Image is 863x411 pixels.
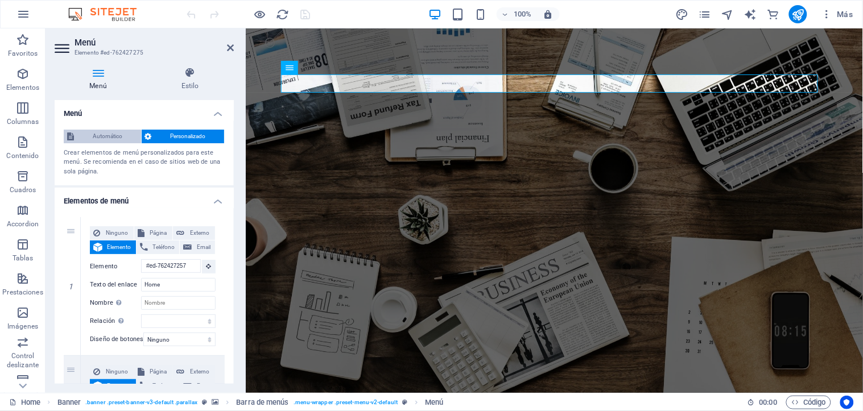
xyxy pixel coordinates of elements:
img: Editor Logo [65,7,151,21]
p: Contenido [6,151,39,160]
span: Externo [188,365,212,379]
h3: Elemento #ed-762427275 [75,48,211,58]
button: publish [789,5,807,23]
button: Personalizado [142,130,225,143]
span: Código [791,396,826,409]
button: Página [134,226,173,240]
i: Publicar [792,8,805,21]
span: Haz clic para seleccionar y doble clic para editar [236,396,288,409]
button: commerce [766,7,780,21]
span: Email [195,240,212,254]
em: 1 [63,282,79,291]
button: Página [134,365,173,379]
p: Columnas [7,117,39,126]
i: Este elemento es un preajuste personalizable [402,399,407,405]
i: Este elemento es un preajuste personalizable [202,399,207,405]
i: Este elemento contiene un fondo [212,399,218,405]
span: Externo [188,226,212,240]
div: Crear elementos de menú personalizados para este menú. Se recomienda en el caso de sitios web de ... [64,148,225,177]
span: Elemento [106,240,133,254]
i: Volver a cargar página [276,8,290,21]
button: Email [180,240,215,254]
span: Haz clic para seleccionar y doble clic para editar [57,396,81,409]
button: Código [786,396,831,409]
p: Cuadros [10,185,36,194]
span: Página [148,365,170,379]
span: Email [195,379,212,393]
span: Ninguno [104,365,130,379]
label: Relación [90,314,141,328]
a: Haz clic para cancelar la selección y doble clic para abrir páginas [9,396,40,409]
button: Automático [64,130,141,143]
button: Teléfono [137,379,180,393]
button: design [675,7,689,21]
button: Elemento [90,240,136,254]
span: Haz clic para seleccionar y doble clic para editar [425,396,443,409]
h4: Estilo [146,67,234,91]
h4: Menú [55,100,234,121]
input: Nombre [141,296,216,310]
button: reload [276,7,290,21]
h4: Elementos de menú [55,188,234,208]
button: 100% [497,7,537,21]
span: 00 00 [759,396,777,409]
input: Texto del enlace... [141,278,216,292]
span: Teléfono [151,240,176,254]
p: Elementos [6,83,39,92]
label: Elemento [90,260,141,273]
label: Texto del enlace [90,278,141,292]
span: Elemento [106,379,133,393]
h2: Menú [75,38,234,48]
span: Automático [77,130,138,143]
i: Navegador [721,8,734,21]
span: : [767,398,769,406]
button: Ninguno [90,226,134,240]
button: pages [698,7,712,21]
span: . menu-wrapper .preset-menu-v2-default [294,396,398,409]
span: Página [148,226,170,240]
nav: breadcrumb [57,396,444,409]
label: Nombre [90,296,141,310]
span: Ninguno [104,226,130,240]
p: Prestaciones [2,288,43,297]
button: Más [816,5,858,23]
button: Elemento [90,379,136,393]
button: Externo [173,365,215,379]
button: Ninguno [90,365,134,379]
i: AI Writer [744,8,757,21]
input: Ningún elemento seleccionado [141,259,201,273]
button: Usercentrics [840,396,854,409]
button: navigator [721,7,734,21]
i: Diseño (Ctrl+Alt+Y) [676,8,689,21]
h4: Menú [55,67,146,91]
button: Teléfono [137,240,180,254]
label: Diseño de botones [90,333,143,346]
i: Al redimensionar, ajustar el nivel de zoom automáticamente para ajustarse al dispositivo elegido. [543,9,554,19]
i: Páginas (Ctrl+Alt+S) [699,8,712,21]
p: Accordion [7,219,39,229]
p: Tablas [13,254,34,263]
h6: 100% [514,7,532,21]
p: Favoritos [8,49,38,58]
span: . banner .preset-banner-v3-default .parallax [85,396,197,409]
span: Teléfono [151,379,176,393]
p: Imágenes [7,322,38,331]
span: Personalizado [155,130,221,143]
button: Haz clic para salir del modo de previsualización y seguir editando [253,7,267,21]
button: text_generator [744,7,757,21]
button: Email [180,379,215,393]
i: Comercio [767,8,780,21]
button: Externo [173,226,215,240]
h6: Tiempo de la sesión [748,396,778,409]
span: Más [821,9,853,20]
